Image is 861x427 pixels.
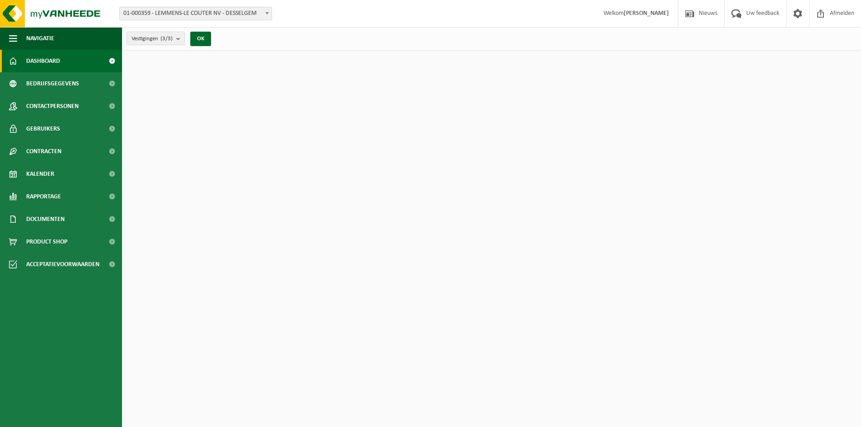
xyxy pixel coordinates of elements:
span: Gebruikers [26,117,60,140]
span: Acceptatievoorwaarden [26,253,99,276]
span: Product Shop [26,230,67,253]
button: Vestigingen(3/3) [127,32,185,45]
span: Kalender [26,163,54,185]
span: Vestigingen [132,32,173,46]
span: 01-000359 - LEMMENS-LE COUTER NV - DESSELGEM [119,7,272,20]
span: Contactpersonen [26,95,79,117]
span: Navigatie [26,27,54,50]
count: (3/3) [160,36,173,42]
span: Bedrijfsgegevens [26,72,79,95]
button: OK [190,32,211,46]
strong: [PERSON_NAME] [624,10,669,17]
span: 01-000359 - LEMMENS-LE COUTER NV - DESSELGEM [120,7,272,20]
span: Documenten [26,208,65,230]
span: Contracten [26,140,61,163]
span: Dashboard [26,50,60,72]
span: Rapportage [26,185,61,208]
